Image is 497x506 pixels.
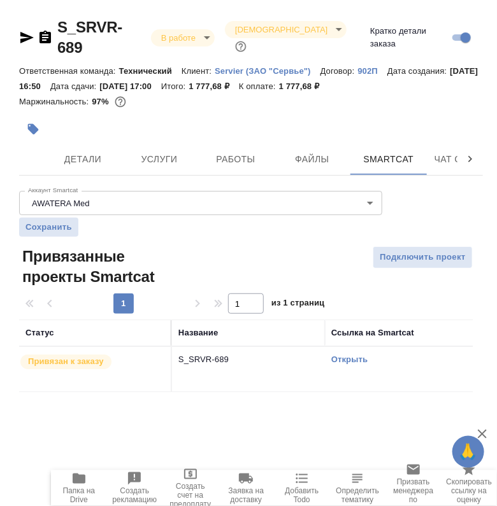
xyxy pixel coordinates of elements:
p: Дата создания: [387,66,450,76]
span: Smartcat [358,151,419,167]
span: из 1 страниц [271,295,325,314]
span: Привязанные проекты Smartcat [19,246,174,287]
span: Детали [52,151,113,167]
button: Подключить проект [373,246,473,269]
div: Статус [25,327,54,339]
span: Работы [205,151,266,167]
a: Открыть [331,355,368,364]
button: Добавить тэг [19,115,47,143]
button: Скопировать ссылку [38,30,53,45]
p: 902П [357,66,387,76]
p: Дата сдачи: [50,81,99,91]
button: В работе [157,32,199,43]
span: 🙏 [457,439,479,465]
p: Договор: [321,66,358,76]
a: Servier (ЗАО "Сервье") [215,65,321,76]
button: [DEMOGRAPHIC_DATA] [231,24,331,35]
p: 1 777,68 ₽ [189,81,239,91]
p: Маржинальность: [19,97,92,106]
button: Сохранить [19,218,78,237]
p: К оплате: [239,81,279,91]
p: Итого: [161,81,189,91]
span: Услуги [129,151,190,167]
button: Доп статусы указывают на важность/срочность заказа [233,38,249,55]
p: Ответственная команда: [19,66,119,76]
span: Файлы [282,151,343,167]
p: Технический [119,66,182,76]
span: Подключить проект [380,250,466,265]
div: AWATERA Med [19,191,382,215]
p: Привязан к заказу [28,355,104,368]
button: 🙏 [452,436,484,468]
div: Ссылка на Smartcat [331,327,414,339]
p: [DATE] 17:00 [99,81,161,91]
p: Servier (ЗАО "Сервье") [215,66,321,76]
div: В работе [151,29,215,46]
div: В работе [225,21,347,38]
p: 1 777,68 ₽ [279,81,329,91]
a: S_SRVR-689 [57,18,122,56]
button: AWATERA Med [28,198,94,209]
p: 97% [92,97,112,106]
div: Название [178,327,218,339]
button: Скопировать ссылку для ЯМессенджера [19,30,34,45]
p: S_SRVR-689 [178,353,319,366]
span: Сохранить [25,221,72,234]
button: 48.00 RUB; [112,94,129,110]
a: 902П [357,65,387,76]
span: Кратко детали заказа [370,25,448,50]
p: Клиент: [182,66,215,76]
